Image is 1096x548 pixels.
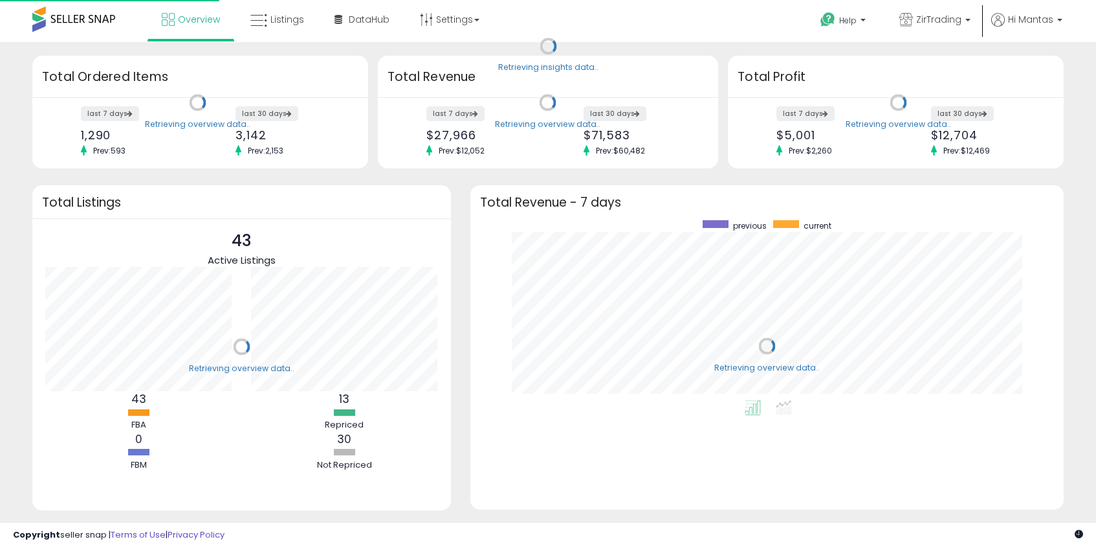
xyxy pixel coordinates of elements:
a: Privacy Policy [168,529,225,541]
div: Retrieving overview data.. [145,119,250,130]
span: Overview [178,13,220,26]
strong: Copyright [13,529,60,541]
a: Help [810,2,879,42]
span: ZirTrading [916,13,961,26]
span: DataHub [349,13,389,26]
a: Terms of Use [111,529,166,541]
i: Get Help [820,12,836,28]
span: Hi Mantas [1008,13,1053,26]
span: Help [839,15,857,26]
div: seller snap | | [13,529,225,542]
div: Retrieving overview data.. [189,363,294,374]
div: Retrieving overview data.. [495,119,600,130]
a: Hi Mantas [991,13,1062,42]
div: Retrieving overview data.. [714,362,820,374]
span: Listings [270,13,304,26]
div: Retrieving overview data.. [846,119,951,130]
